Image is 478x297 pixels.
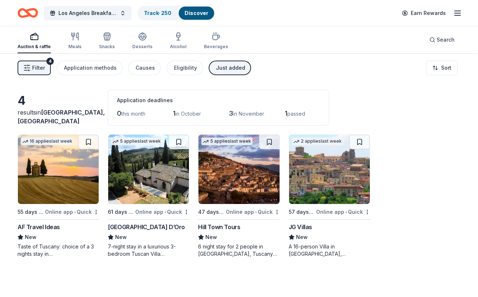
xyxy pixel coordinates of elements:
div: [GEOGRAPHIC_DATA] D’Oro [108,223,185,231]
div: Online app Quick [226,207,280,216]
div: Online app Quick [316,207,370,216]
div: Meals [68,44,81,50]
div: Application deadlines [117,96,320,105]
div: Hill Town Tours [198,223,240,231]
div: results [18,108,99,126]
div: Auction & raffle [18,44,51,50]
div: 4 [46,58,54,65]
div: 7-night stay in a luxurious 3-bedroom Tuscan Villa overlooking a vineyard and the ancient walled ... [108,243,189,258]
a: Image for JG Villas2 applieslast week57 days leftOnline app•QuickJG VillasNewA 16-person Villa in... [289,134,370,258]
button: Filter4 [18,61,51,75]
div: Causes [136,63,155,72]
span: 1 [173,109,175,117]
button: Desserts [132,29,152,53]
span: 0 [117,109,121,117]
span: • [345,209,347,215]
span: • [164,209,166,215]
span: New [205,233,217,242]
div: 4 [18,93,99,108]
button: Auction & raffle [18,29,51,53]
div: Beverages [204,44,228,50]
div: Desserts [132,44,152,50]
div: Online app Quick [45,207,99,216]
a: Home [18,4,38,22]
button: Track· 250Discover [137,6,215,20]
img: Image for Hill Town Tours [198,135,279,204]
a: Earn Rewards [398,7,450,20]
button: Sort [426,61,458,75]
img: Image for AF Travel Ideas [18,135,99,204]
button: Snacks [99,29,115,53]
button: Los Angeles Breakfast Club Centennial Celebration [44,6,132,20]
div: Taste of Tuscany: choice of a 3 nights stay in [GEOGRAPHIC_DATA] or a 5 night stay in [GEOGRAPHIC... [18,243,99,258]
a: Image for AF Travel Ideas16 applieslast week55 days leftOnline app•QuickAF Travel IdeasNewTaste o... [18,134,99,258]
img: Image for Villa Sogni D’Oro [108,135,189,204]
span: New [25,233,37,242]
span: this month [121,111,145,117]
button: Alcohol [170,29,186,53]
button: Causes [128,61,161,75]
span: Filter [32,63,45,72]
div: Online app Quick [135,207,189,216]
div: 5 applies last week [201,138,253,145]
button: Meals [68,29,81,53]
a: Image for Villa Sogni D’Oro5 applieslast week61 days leftOnline app•Quick[GEOGRAPHIC_DATA] D’OroN... [108,134,189,258]
button: Search [424,32,460,47]
span: [GEOGRAPHIC_DATA], [GEOGRAPHIC_DATA] [18,109,105,125]
span: • [255,209,257,215]
span: 1 [285,109,287,117]
div: A 16-person Villa in [GEOGRAPHIC_DATA], [GEOGRAPHIC_DATA], [GEOGRAPHIC_DATA] for 7days/6nights (R... [289,243,370,258]
button: Eligibility [167,61,203,75]
span: Sort [441,63,451,72]
button: Application methods [57,61,122,75]
a: Image for Hill Town Tours 5 applieslast week47 days leftOnline app•QuickHill Town ToursNew6 night... [198,134,280,258]
span: 3 [229,109,233,117]
img: Image for JG Villas [289,135,370,204]
span: New [115,233,127,242]
div: 6 night stay for 2 people in [GEOGRAPHIC_DATA], Tuscany (charity rate is $1380; retails at $2200;... [198,243,280,258]
div: JG Villas [289,223,312,231]
span: New [296,233,308,242]
span: passed [287,111,305,117]
div: Eligibility [174,63,197,72]
span: in November [233,111,264,117]
div: AF Travel Ideas [18,223,60,231]
span: • [74,209,76,215]
div: Snacks [99,44,115,50]
a: Track· 250 [144,10,171,16]
div: 5 applies last week [111,138,162,145]
span: Los Angeles Breakfast Club Centennial Celebration [58,9,117,18]
span: in [18,109,105,125]
div: 2 applies last week [292,138,343,145]
button: Beverages [204,29,228,53]
div: 47 days left [198,208,224,216]
div: Application methods [64,63,117,72]
div: 61 days left [108,208,134,216]
a: Discover [185,10,208,16]
div: Just added [216,63,245,72]
div: Alcohol [170,44,186,50]
div: 57 days left [289,208,315,216]
div: 16 applies last week [21,138,74,145]
div: 55 days left [18,208,43,216]
span: in October [175,111,201,117]
span: Search [437,35,455,44]
button: Just added [209,61,251,75]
